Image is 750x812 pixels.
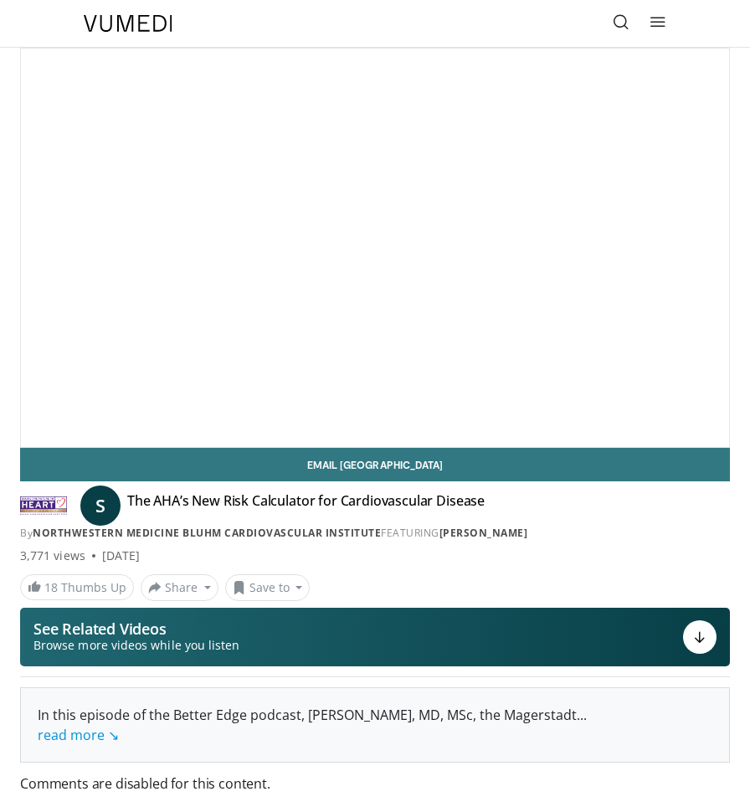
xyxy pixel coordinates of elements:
p: See Related Videos [33,620,239,637]
div: By FEATURING [20,526,730,541]
img: VuMedi Logo [84,15,172,32]
div: In this episode of the Better Edge podcast, [PERSON_NAME], MD, MSc, the Magerstadt [38,705,712,745]
a: read more ↘ [38,726,119,744]
button: Share [141,574,218,601]
a: 18 Thumbs Up [20,574,134,600]
a: S [80,486,121,526]
button: See Related Videos Browse more videos while you listen [20,608,730,666]
div: [DATE] [102,547,140,564]
span: ... [38,706,587,744]
img: Northwestern Medicine Bluhm Cardiovascular Institute [20,492,67,519]
span: 18 [44,579,58,595]
h4: The AHA’s New Risk Calculator for Cardiovascular Disease [127,492,485,519]
video-js: Video Player [21,49,729,447]
a: [PERSON_NAME] [439,526,528,540]
button: Save to [225,574,311,601]
span: 3,771 views [20,547,85,564]
a: Email [GEOGRAPHIC_DATA] [20,448,730,481]
span: Comments are disabled for this content. [20,773,730,794]
a: Northwestern Medicine Bluhm Cardiovascular Institute [33,526,381,540]
span: Browse more videos while you listen [33,637,239,654]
